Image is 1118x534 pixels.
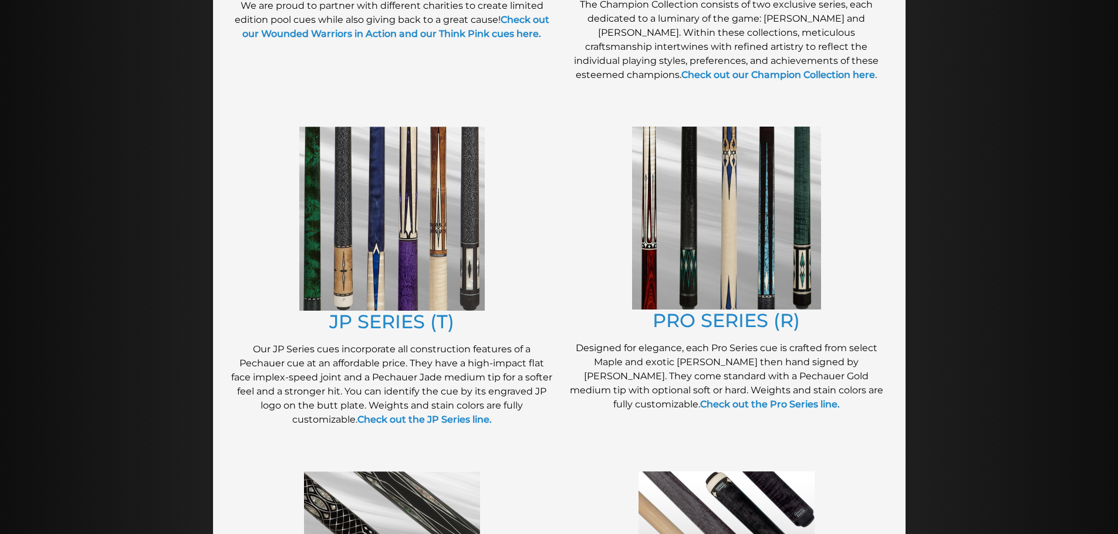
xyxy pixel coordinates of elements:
a: PRO SERIES (R) [653,309,800,332]
a: JP SERIES (T) [329,310,454,333]
p: Our JP Series cues incorporate all construction features of a Pechauer cue at an affordable price... [231,342,553,427]
a: Check out our Champion Collection here [681,69,875,80]
a: Check out our Wounded Warriors in Action and our Think Pink cues here. [242,14,549,39]
a: Check out the JP Series line. [357,414,492,425]
a: Check out the Pro Series line. [700,399,840,410]
p: Designed for elegance, each Pro Series cue is crafted from select Maple and exotic [PERSON_NAME] ... [565,341,888,411]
